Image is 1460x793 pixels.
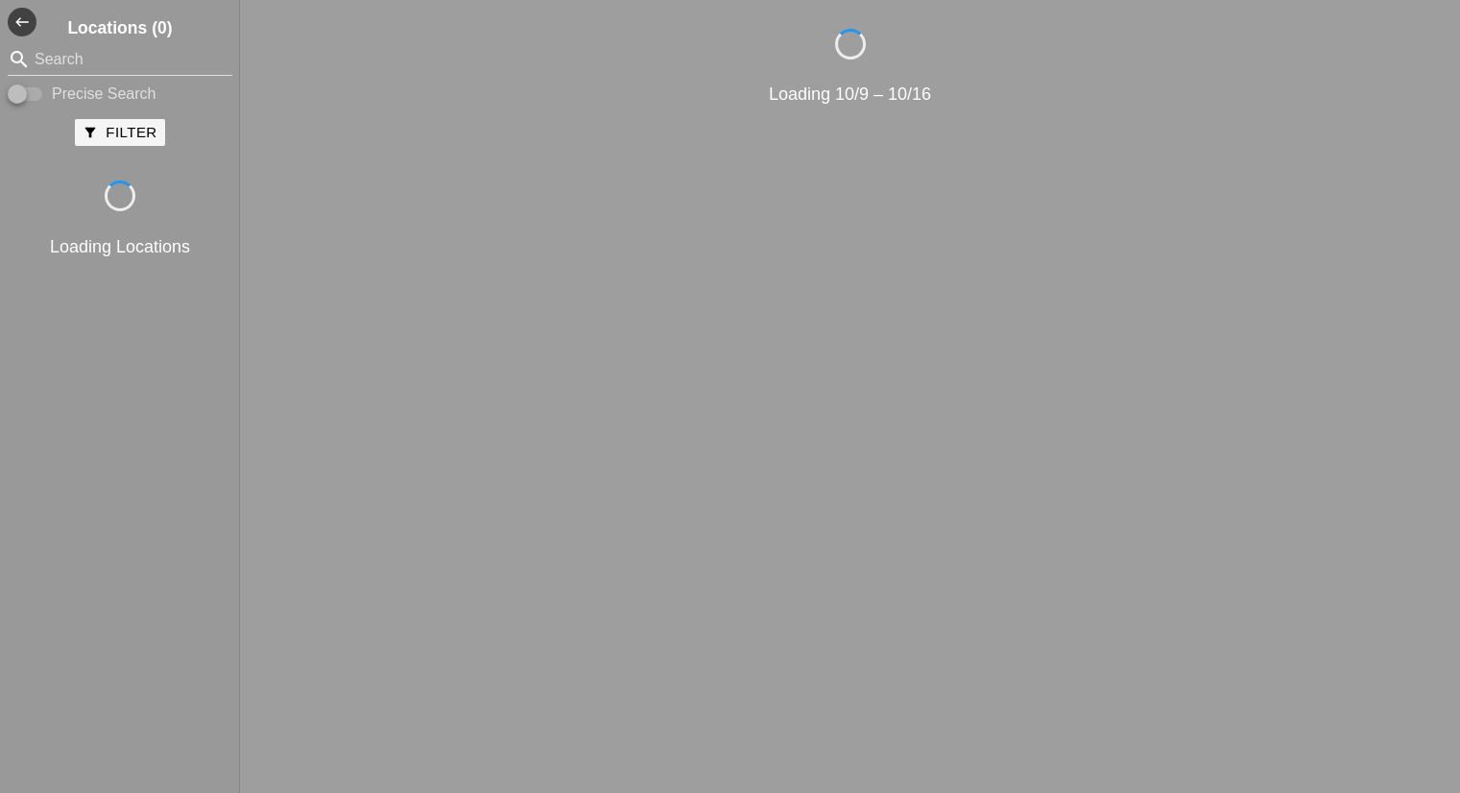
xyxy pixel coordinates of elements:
[75,119,164,146] button: Filter
[8,8,36,36] i: west
[4,234,236,260] div: Loading Locations
[83,125,98,140] i: filter_alt
[8,48,31,71] i: search
[35,44,205,75] input: Search
[83,122,156,144] div: Filter
[8,83,232,106] div: Enable Precise search to match search terms exactly.
[248,82,1452,108] div: Loading 10/9 – 10/16
[52,84,156,104] label: Precise Search
[8,8,36,36] button: Shrink Sidebar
